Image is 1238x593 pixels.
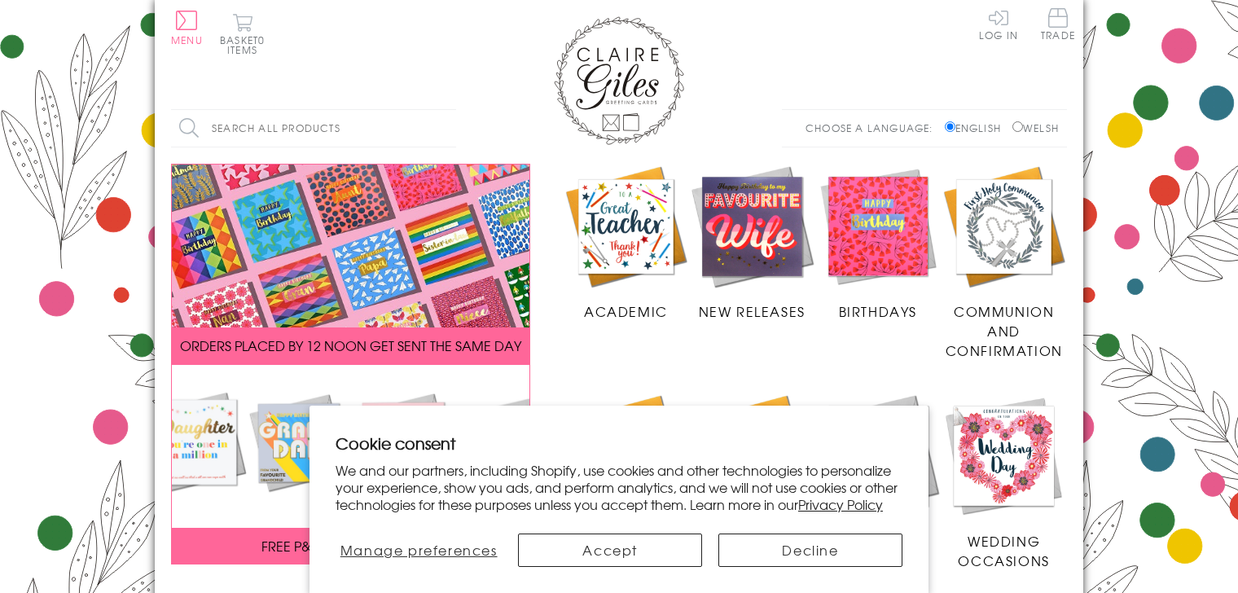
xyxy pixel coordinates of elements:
[1012,121,1023,132] input: Welsh
[946,301,1063,360] span: Communion and Confirmation
[563,393,689,551] a: Anniversary
[1041,8,1075,43] a: Trade
[518,534,702,567] button: Accept
[171,33,203,47] span: Menu
[171,110,456,147] input: Search all products
[340,540,498,560] span: Manage preferences
[336,534,502,567] button: Manage preferences
[1041,8,1075,40] span: Trade
[554,16,684,145] img: Claire Giles Greetings Cards
[815,164,942,322] a: Birthdays
[171,11,203,45] button: Menu
[261,536,441,556] span: FREE P&P ON ALL UK ORDERS
[945,121,1009,135] label: English
[958,531,1049,570] span: Wedding Occasions
[220,13,265,55] button: Basket0 items
[945,121,955,132] input: English
[180,336,521,355] span: ORDERS PLACED BY 12 NOON GET SENT THE SAME DAY
[718,534,902,567] button: Decline
[336,462,902,512] p: We and our partners, including Shopify, use cookies and other technologies to personalize your ex...
[941,164,1067,361] a: Communion and Confirmation
[689,164,815,322] a: New Releases
[806,121,942,135] p: Choose a language:
[941,393,1067,570] a: Wedding Occasions
[815,393,942,551] a: Sympathy
[227,33,265,57] span: 0 items
[979,8,1018,40] a: Log In
[689,393,815,551] a: Age Cards
[1012,121,1059,135] label: Welsh
[839,301,917,321] span: Birthdays
[798,494,883,514] a: Privacy Policy
[699,301,806,321] span: New Releases
[440,110,456,147] input: Search
[563,164,689,322] a: Academic
[336,432,902,455] h2: Cookie consent
[584,301,668,321] span: Academic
